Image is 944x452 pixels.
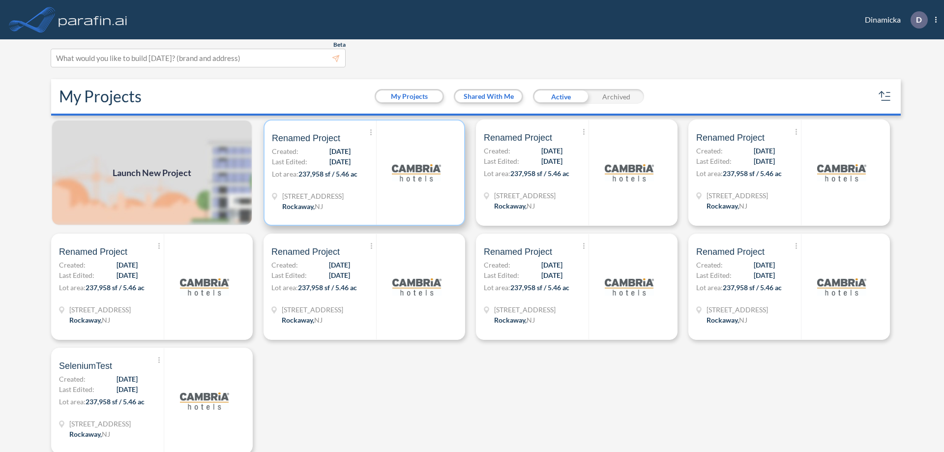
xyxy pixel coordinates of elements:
[69,429,110,439] div: Rockaway, NJ
[69,315,110,325] div: Rockaway, NJ
[696,132,765,144] span: Renamed Project
[271,246,340,258] span: Renamed Project
[754,270,775,280] span: [DATE]
[707,304,768,315] span: 321 Mt Hope Ave
[102,316,110,324] span: NJ
[541,260,562,270] span: [DATE]
[494,316,527,324] span: Rockaway ,
[494,304,556,315] span: 321 Mt Hope Ave
[329,156,351,167] span: [DATE]
[541,156,562,166] span: [DATE]
[282,202,315,211] span: Rockaway ,
[494,315,535,325] div: Rockaway, NJ
[102,430,110,438] span: NJ
[484,246,552,258] span: Renamed Project
[484,156,519,166] span: Last Edited:
[484,146,510,156] span: Created:
[510,169,569,178] span: 237,958 sf / 5.46 ac
[59,87,142,106] h2: My Projects
[494,202,527,210] span: Rockaway ,
[754,156,775,166] span: [DATE]
[282,316,314,324] span: Rockaway ,
[723,283,782,292] span: 237,958 sf / 5.46 ac
[69,419,131,429] span: 321 Mt Hope Ave
[605,262,654,311] img: logo
[333,41,346,49] span: Beta
[51,120,253,226] a: Launch New Project
[271,283,298,292] span: Lot area:
[282,201,323,211] div: Rockaway, NJ
[527,316,535,324] span: NJ
[494,190,556,201] span: 321 Mt Hope Ave
[69,304,131,315] span: 321 Mt Hope Ave
[282,304,343,315] span: 321 Mt Hope Ave
[589,89,644,104] div: Archived
[754,146,775,156] span: [DATE]
[180,262,229,311] img: logo
[739,202,747,210] span: NJ
[484,283,510,292] span: Lot area:
[376,90,442,102] button: My Projects
[877,89,893,104] button: sort
[59,246,127,258] span: Renamed Project
[916,15,922,24] p: D
[329,270,350,280] span: [DATE]
[484,169,510,178] span: Lot area:
[282,191,344,201] span: 321 Mt Hope Ave
[51,120,253,226] img: add
[533,89,589,104] div: Active
[298,170,357,178] span: 237,958 sf / 5.46 ac
[527,202,535,210] span: NJ
[117,260,138,270] span: [DATE]
[59,397,86,406] span: Lot area:
[271,270,307,280] span: Last Edited:
[817,148,866,197] img: logo
[484,270,519,280] span: Last Edited:
[392,148,441,197] img: logo
[117,374,138,384] span: [DATE]
[484,132,552,144] span: Renamed Project
[707,316,739,324] span: Rockaway ,
[605,148,654,197] img: logo
[59,360,112,372] span: SeleniumTest
[272,146,298,156] span: Created:
[117,270,138,280] span: [DATE]
[117,384,138,394] span: [DATE]
[272,170,298,178] span: Lot area:
[541,146,562,156] span: [DATE]
[59,260,86,270] span: Created:
[59,374,86,384] span: Created:
[392,262,442,311] img: logo
[541,270,562,280] span: [DATE]
[494,201,535,211] div: Rockaway, NJ
[329,260,350,270] span: [DATE]
[696,146,723,156] span: Created:
[696,246,765,258] span: Renamed Project
[59,283,86,292] span: Lot area:
[57,10,129,30] img: logo
[272,156,307,167] span: Last Edited:
[707,202,739,210] span: Rockaway ,
[723,169,782,178] span: 237,958 sf / 5.46 ac
[113,166,191,180] span: Launch New Project
[707,201,747,211] div: Rockaway, NJ
[272,132,340,144] span: Renamed Project
[282,315,323,325] div: Rockaway, NJ
[707,315,747,325] div: Rockaway, NJ
[696,260,723,270] span: Created:
[314,316,323,324] span: NJ
[455,90,522,102] button: Shared With Me
[86,283,145,292] span: 237,958 sf / 5.46 ac
[86,397,145,406] span: 237,958 sf / 5.46 ac
[69,316,102,324] span: Rockaway ,
[817,262,866,311] img: logo
[315,202,323,211] span: NJ
[271,260,298,270] span: Created:
[696,283,723,292] span: Lot area:
[707,190,768,201] span: 321 Mt Hope Ave
[754,260,775,270] span: [DATE]
[739,316,747,324] span: NJ
[329,146,351,156] span: [DATE]
[696,169,723,178] span: Lot area:
[510,283,569,292] span: 237,958 sf / 5.46 ac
